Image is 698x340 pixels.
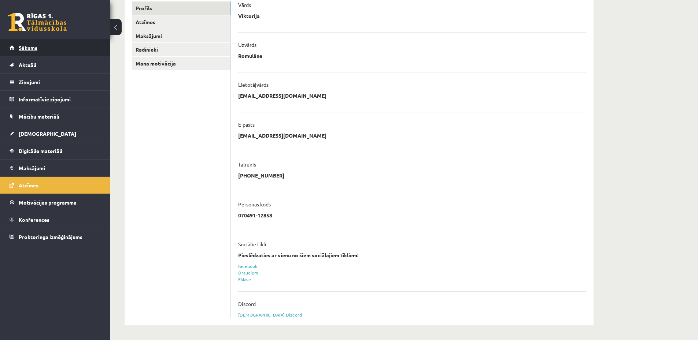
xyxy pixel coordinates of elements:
[238,121,255,128] p: E-pasts
[238,52,262,59] p: Romulāne
[19,216,49,223] span: Konferences
[10,211,101,228] a: Konferences
[132,57,230,70] a: Mana motivācija
[132,15,230,29] a: Atzīmes
[19,199,77,206] span: Motivācijas programma
[238,312,302,318] a: [DEMOGRAPHIC_DATA] Discord
[10,56,101,73] a: Aktuāli
[19,160,101,176] legend: Maksājumi
[238,12,260,19] p: Viktorija
[19,130,76,137] span: [DEMOGRAPHIC_DATA]
[238,41,256,48] p: Uzvārds
[132,43,230,56] a: Radinieki
[238,252,358,258] strong: Pieslēdzaties ar vienu no šiem sociālajiem tīkliem:
[10,91,101,108] a: Informatīvie ziņojumi
[10,160,101,176] a: Maksājumi
[10,125,101,142] a: [DEMOGRAPHIC_DATA]
[10,74,101,90] a: Ziņojumi
[132,1,230,15] a: Profils
[19,44,37,51] span: Sākums
[238,132,326,139] p: [EMAIL_ADDRESS][DOMAIN_NAME]
[19,61,36,68] span: Aktuāli
[238,161,256,168] p: Tālrunis
[10,228,101,245] a: Proktoringa izmēģinājums
[238,270,258,276] a: Draugiem
[238,1,251,8] p: Vārds
[238,241,266,247] p: Sociālie tīkli
[19,233,82,240] span: Proktoringa izmēģinājums
[10,108,101,125] a: Mācību materiāli
[238,300,256,307] p: Discord
[238,92,326,99] p: [EMAIL_ADDRESS][DOMAIN_NAME]
[238,172,284,179] p: [PHONE_NUMBER]
[10,142,101,159] a: Digitālie materiāli
[10,39,101,56] a: Sākums
[19,113,59,120] span: Mācību materiāli
[238,263,257,269] a: Facebook
[19,74,101,90] legend: Ziņojumi
[19,91,101,108] legend: Informatīvie ziņojumi
[19,182,38,188] span: Atzīmes
[10,194,101,211] a: Motivācijas programma
[8,13,67,31] a: Rīgas 1. Tālmācības vidusskola
[132,29,230,43] a: Maksājumi
[238,212,272,218] p: 070491-12858
[238,201,271,208] p: Personas kods
[10,177,101,194] a: Atzīmes
[19,147,62,154] span: Digitālie materiāli
[238,276,251,282] a: Eklase
[238,81,269,88] p: Lietotājvārds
